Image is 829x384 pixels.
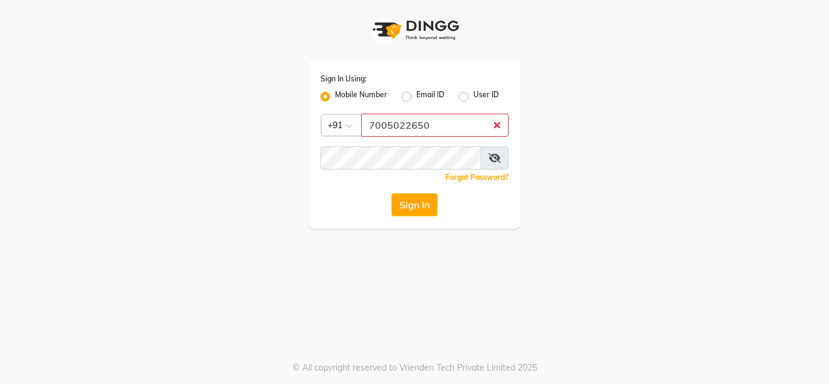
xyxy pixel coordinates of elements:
img: logo1.svg [366,12,463,48]
label: Mobile Number [335,89,387,104]
input: Username [361,114,509,137]
button: Sign In [391,193,438,216]
a: Forgot Password? [445,173,509,182]
label: User ID [473,89,499,104]
label: Email ID [416,89,444,104]
label: Sign In Using: [320,74,367,84]
input: Username [320,146,481,170]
